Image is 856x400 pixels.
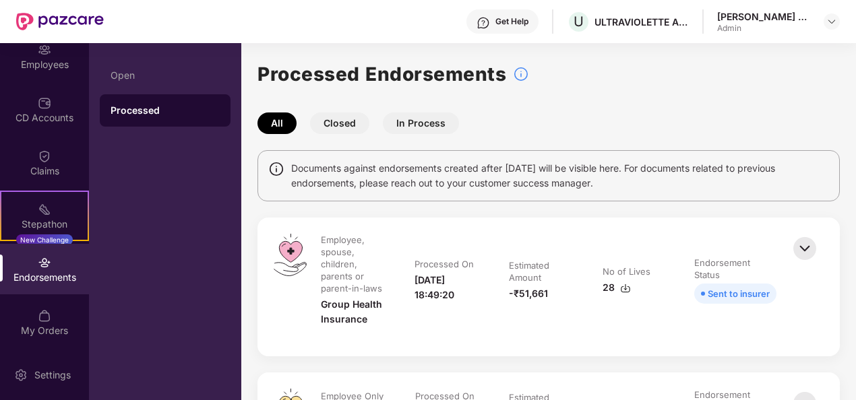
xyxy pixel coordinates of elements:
[415,273,482,302] div: [DATE] 18:49:20
[14,368,28,382] img: svg+xml;base64,PHN2ZyBpZD0iU2V0dGluZy0yMHgyMCIgeG1sbnM9Imh0dHA6Ly93d3cudzMub3JnLzIwMDAvc3ZnIiB3aW...
[708,286,770,301] div: Sent to insurer
[620,283,631,294] img: svg+xml;base64,PHN2ZyBpZD0iRG93bmxvYWQtMzJ4MzIiIHhtbG5zPSJodHRwOi8vd3d3LnczLm9yZy8yMDAwL3N2ZyIgd2...
[111,70,220,81] div: Open
[1,218,88,231] div: Stepathon
[291,161,829,191] span: Documents against endorsements created after [DATE] will be visible here. For documents related t...
[790,234,820,263] img: svg+xml;base64,PHN2ZyBpZD0iQmFjay0zMngzMiIgeG1sbnM9Imh0dHA6Ly93d3cudzMub3JnLzIwMDAvc3ZnIiB3aWR0aD...
[16,234,73,245] div: New Challenge
[38,309,51,323] img: svg+xml;base64,PHN2ZyBpZD0iTXlfT3JkZXJzIiBkYXRhLW5hbWU9Ik15IE9yZGVycyIgeG1sbnM9Imh0dHA6Ly93d3cudz...
[38,96,51,110] img: svg+xml;base64,PHN2ZyBpZD0iQ0RfQWNjb3VudHMiIGRhdGEtbmFtZT0iQ0QgQWNjb3VudHMiIHhtbG5zPSJodHRwOi8vd3...
[30,368,75,382] div: Settings
[310,112,369,134] button: Closed
[826,16,837,27] img: svg+xml;base64,PHN2ZyBpZD0iRHJvcGRvd24tMzJ4MzIiIHhtbG5zPSJodHRwOi8vd3d3LnczLm9yZy8yMDAwL3N2ZyIgd2...
[321,297,388,327] div: Group Health Insurance
[509,286,548,301] div: -₹51,661
[717,10,812,23] div: [PERSON_NAME] E A
[694,257,774,281] div: Endorsement Status
[603,280,631,295] div: 28
[268,161,284,177] img: svg+xml;base64,PHN2ZyBpZD0iSW5mbyIgeG1sbnM9Imh0dHA6Ly93d3cudzMub3JnLzIwMDAvc3ZnIiB3aWR0aD0iMTQiIG...
[415,258,474,270] div: Processed On
[383,112,459,134] button: In Process
[38,43,51,57] img: svg+xml;base64,PHN2ZyBpZD0iRW1wbG95ZWVzIiB4bWxucz0iaHR0cDovL3d3dy53My5vcmcvMjAwMC9zdmciIHdpZHRoPS...
[574,13,584,30] span: U
[603,265,650,277] div: No of Lives
[38,203,51,216] img: svg+xml;base64,PHN2ZyB4bWxucz0iaHR0cDovL3d3dy53My5vcmcvMjAwMC9zdmciIHdpZHRoPSIyMSIgaGVpZ2h0PSIyMC...
[257,112,297,134] button: All
[495,16,528,27] div: Get Help
[717,23,812,34] div: Admin
[594,15,689,28] div: ULTRAVIOLETTE AUTOMOTIVE PRIVATE LIMITED
[477,16,490,30] img: svg+xml;base64,PHN2ZyBpZD0iSGVscC0zMngzMiIgeG1sbnM9Imh0dHA6Ly93d3cudzMub3JnLzIwMDAvc3ZnIiB3aWR0aD...
[274,234,307,276] img: svg+xml;base64,PHN2ZyB4bWxucz0iaHR0cDovL3d3dy53My5vcmcvMjAwMC9zdmciIHdpZHRoPSI0OS4zMiIgaGVpZ2h0PS...
[38,256,51,269] img: svg+xml;base64,PHN2ZyBpZD0iRW5kb3JzZW1lbnRzIiB4bWxucz0iaHR0cDovL3d3dy53My5vcmcvMjAwMC9zdmciIHdpZH...
[257,59,506,89] h1: Processed Endorsements
[16,13,104,30] img: New Pazcare Logo
[38,149,51,163] img: svg+xml;base64,PHN2ZyBpZD0iQ2xhaW0iIHhtbG5zPSJodHRwOi8vd3d3LnczLm9yZy8yMDAwL3N2ZyIgd2lkdGg9IjIwIi...
[513,66,529,82] img: svg+xml;base64,PHN2ZyBpZD0iSW5mb18tXzMyeDMyIiBkYXRhLW5hbWU9IkluZm8gLSAzMngzMiIgeG1sbnM9Imh0dHA6Ly...
[509,259,573,284] div: Estimated Amount
[111,104,220,117] div: Processed
[321,234,385,294] div: Employee, spouse, children, parents or parent-in-laws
